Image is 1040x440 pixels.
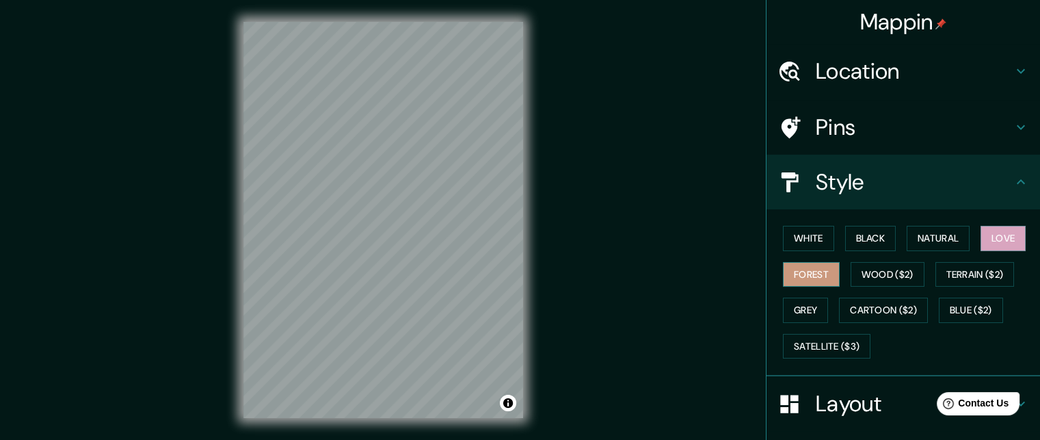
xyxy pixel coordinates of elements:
button: Cartoon ($2) [839,298,928,323]
iframe: Help widget launcher [918,387,1025,425]
canvas: Map [243,22,523,418]
button: Wood ($2) [851,262,924,287]
button: Black [845,226,896,251]
h4: Mappin [860,8,947,36]
button: Toggle attribution [500,395,516,411]
div: Location [766,44,1040,99]
h4: Style [816,168,1013,196]
button: White [783,226,834,251]
button: Grey [783,298,828,323]
div: Style [766,155,1040,209]
h4: Layout [816,390,1013,417]
button: Forest [783,262,840,287]
button: Natural [907,226,970,251]
div: Layout [766,376,1040,431]
button: Terrain ($2) [935,262,1015,287]
div: Pins [766,100,1040,155]
button: Blue ($2) [939,298,1003,323]
button: Satellite ($3) [783,334,870,359]
img: pin-icon.png [935,18,946,29]
button: Love [981,226,1026,251]
h4: Location [816,57,1013,85]
h4: Pins [816,114,1013,141]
